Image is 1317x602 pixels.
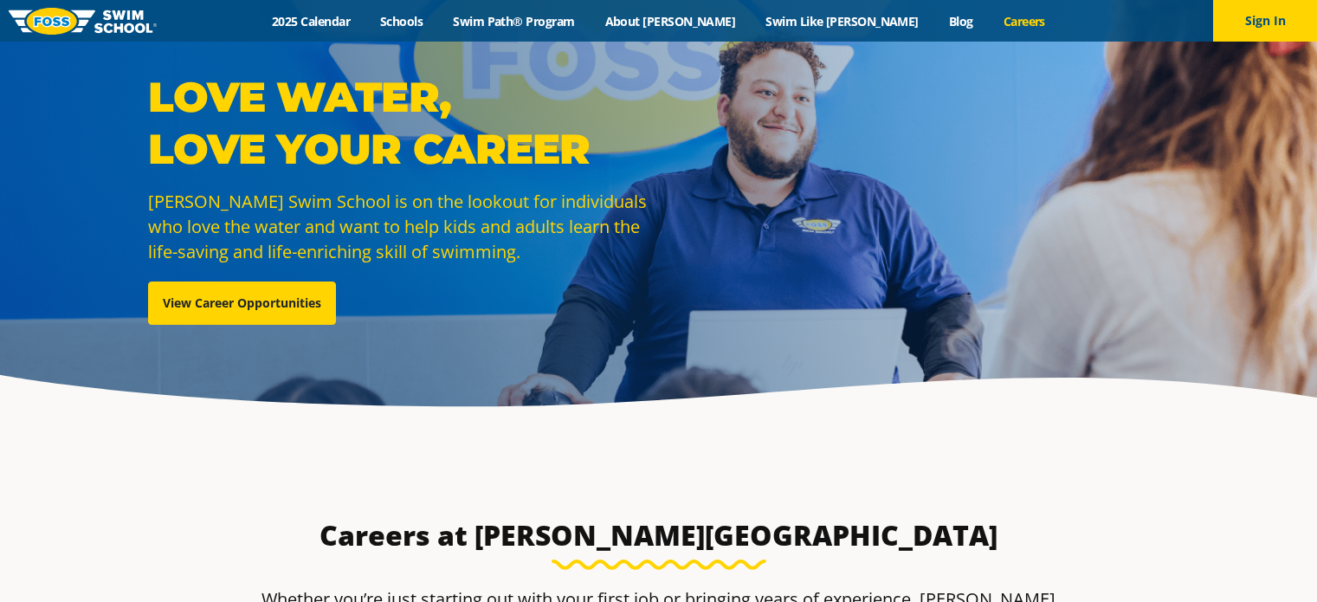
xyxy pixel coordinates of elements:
a: About [PERSON_NAME] [590,13,751,29]
a: 2025 Calendar [257,13,365,29]
a: View Career Opportunities [148,282,336,325]
a: Swim Like [PERSON_NAME] [751,13,934,29]
span: [PERSON_NAME] Swim School is on the lookout for individuals who love the water and want to help k... [148,190,647,263]
h3: Careers at [PERSON_NAME][GEOGRAPHIC_DATA] [250,518,1068,553]
p: Love Water, Love Your Career [148,71,650,175]
a: Schools [365,13,438,29]
a: Careers [988,13,1060,29]
img: FOSS Swim School Logo [9,8,157,35]
a: Blog [933,13,988,29]
a: Swim Path® Program [438,13,590,29]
